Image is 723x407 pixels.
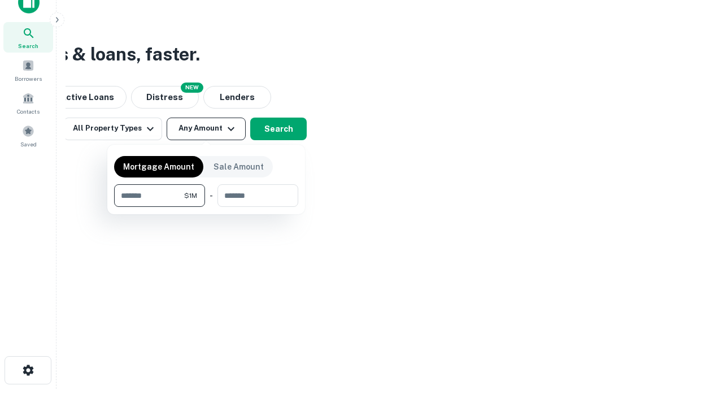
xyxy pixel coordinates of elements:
[184,190,197,201] span: $1M
[214,161,264,173] p: Sale Amount
[210,184,213,207] div: -
[667,317,723,371] iframe: Chat Widget
[123,161,194,173] p: Mortgage Amount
